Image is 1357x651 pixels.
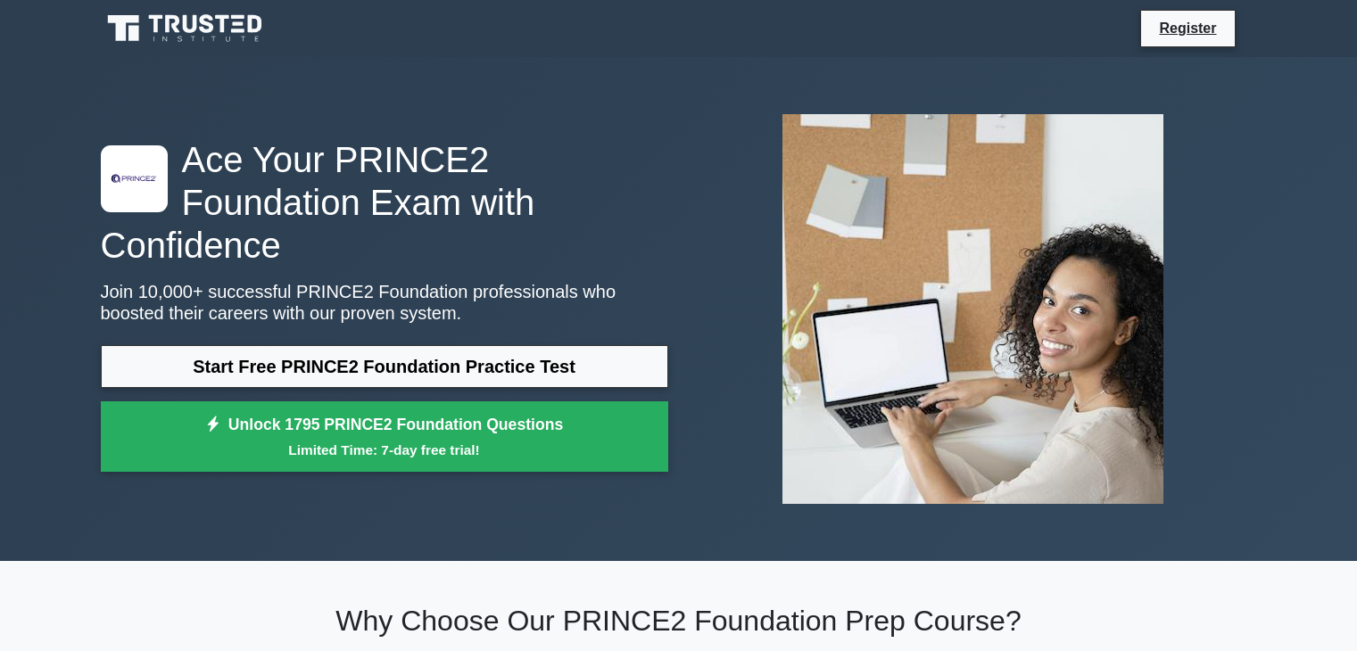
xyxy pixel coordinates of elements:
a: Register [1148,17,1227,39]
small: Limited Time: 7-day free trial! [123,440,646,460]
h1: Ace Your PRINCE2 Foundation Exam with Confidence [101,138,668,267]
a: Unlock 1795 PRINCE2 Foundation QuestionsLimited Time: 7-day free trial! [101,401,668,473]
a: Start Free PRINCE2 Foundation Practice Test [101,345,668,388]
h2: Why Choose Our PRINCE2 Foundation Prep Course? [101,604,1257,638]
p: Join 10,000+ successful PRINCE2 Foundation professionals who boosted their careers with our prove... [101,281,668,324]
